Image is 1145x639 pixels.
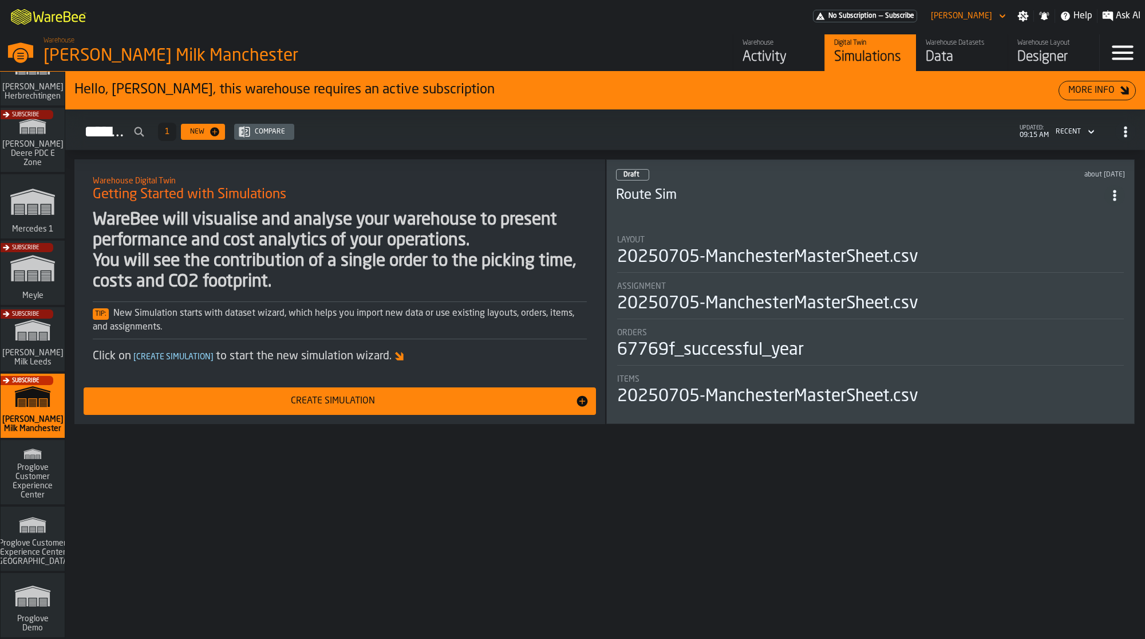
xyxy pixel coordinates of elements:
[250,128,290,136] div: Compare
[617,293,918,314] div: 20250705-ManchesterMasterSheet.csv
[931,11,992,21] div: DropdownMenuValue-Patrick Blitz
[12,311,39,317] span: Subscribe
[616,169,649,181] div: status-0 2
[617,236,1124,245] div: Title
[93,210,587,292] div: WareBee will visualise and analyse your warehouse to present performance and cost analytics of yo...
[617,328,1124,338] div: Title
[824,34,916,71] a: link-to-/wh/i/b09612b5-e9f1-4a3a-b0a4-784729d61419/simulations
[93,186,286,204] span: Getting Started with Simulations
[1,374,65,440] a: link-to-/wh/i/b09612b5-e9f1-4a3a-b0a4-784729d61419/simulations
[617,236,645,245] span: Layout
[813,10,917,22] a: link-to-/wh/i/b09612b5-e9f1-4a3a-b0a4-784729d61419/pricing/
[65,109,1145,150] h2: button-Simulations
[813,10,917,22] div: Menu Subscription
[617,236,1124,273] div: stat-Layout
[1,108,65,174] a: link-to-/wh/i/9d85c013-26f4-4c06-9c7d-6d35b33af13a/simulations
[234,124,294,140] button: button-Compare
[916,34,1008,71] a: link-to-/wh/i/b09612b5-e9f1-4a3a-b0a4-784729d61419/data
[733,34,824,71] a: link-to-/wh/i/b09612b5-e9f1-4a3a-b0a4-784729d61419/feed/
[181,124,225,140] button: button-New
[617,375,1124,407] div: stat-Items
[1017,48,1090,66] div: Designer
[74,159,605,424] div: ItemListCard-
[1008,34,1099,71] a: link-to-/wh/i/b09612b5-e9f1-4a3a-b0a4-784729d61419/designer
[211,353,214,361] span: ]
[617,247,918,268] div: 20250705-ManchesterMasterSheet.csv
[1059,81,1136,100] button: button-More Info
[133,353,136,361] span: [
[834,48,907,66] div: Simulations
[617,328,647,338] span: Orders
[84,387,596,415] button: button-Create Simulation
[44,46,353,66] div: [PERSON_NAME] Milk Manchester
[1,41,65,108] a: link-to-/wh/i/f0a6b354-7883-413a-84ff-a65eb9c31f03/simulations
[617,328,1124,366] div: stat-Orders
[1,174,65,241] a: link-to-/wh/i/a24a3e22-db74-4543-ba93-f633e23cdb4e/simulations
[885,12,914,20] span: Subscribe
[5,614,60,633] span: Proglove Demo
[65,72,1145,109] div: ItemListCard-
[1116,9,1140,23] span: Ask AI
[1020,131,1049,139] span: 09:15 AM
[1017,39,1090,47] div: Warehouse Layout
[1034,10,1055,22] label: button-toggle-Notifications
[10,225,56,234] span: Mercedes 1
[1,307,65,374] a: link-to-/wh/i/9ddcc54a-0a13-4fa4-8169-7a9b979f5f30/simulations
[84,168,596,210] div: title-Getting Started with Simulations
[617,282,666,291] span: Assignment
[617,282,1124,291] div: Title
[617,340,804,360] div: 67769f_successful_year
[1,507,65,573] a: link-to-/wh/i/b725f59e-a7b8-4257-9acf-85a504d5909c/simulations
[93,307,587,334] div: New Simulation starts with dataset wizard, which helps you import new data or use existing layout...
[153,123,181,141] div: ButtonLoadMore-Load More-Prev-First-Last
[617,375,1124,384] div: Title
[1055,9,1097,23] label: button-toggle-Help
[93,348,587,364] div: Click on to start the new simulation wizard.
[1020,125,1049,131] span: updated:
[828,12,876,20] span: No Subscription
[44,37,74,45] span: Warehouse
[5,463,60,500] span: Proglove Customer Experience Center
[617,375,639,384] span: Items
[617,282,1124,319] div: stat-Assignment
[834,39,907,47] div: Digital Twin
[623,171,639,178] span: Draft
[1013,10,1033,22] label: button-toggle-Settings
[93,174,587,186] h2: Sub Title
[743,48,815,66] div: Activity
[185,128,209,136] div: New
[165,128,169,136] span: 1
[1073,9,1092,23] span: Help
[889,171,1126,179] div: Updated: 7/11/2025, 11:51:05 AM Created: 7/11/2025, 11:39:17 AM
[1,241,65,307] a: link-to-/wh/i/a559492c-8db7-4f96-b4fe-6fc1bd76401c/simulations
[617,386,918,407] div: 20250705-ManchesterMasterSheet.csv
[743,39,815,47] div: Warehouse
[1,440,65,507] a: link-to-/wh/i/ad8a128b-0962-41b6-b9c5-f48cc7973f93/simulations
[93,308,109,320] span: Tip:
[12,378,39,384] span: Subscribe
[926,9,1008,23] div: DropdownMenuValue-Patrick Blitz
[90,394,575,408] div: Create Simulation
[12,112,39,118] span: Subscribe
[926,39,998,47] div: Warehouse Datasets
[879,12,883,20] span: —
[616,224,1125,409] section: card-SimulationDashboardCard-draft
[1100,34,1145,71] label: button-toggle-Menu
[1051,125,1097,139] div: DropdownMenuValue-4
[12,245,39,251] span: Subscribe
[1056,128,1081,136] div: DropdownMenuValue-4
[1097,9,1145,23] label: button-toggle-Ask AI
[131,353,216,361] span: Create Simulation
[926,48,998,66] div: Data
[1064,84,1119,97] div: More Info
[616,186,1104,205] h3: Route Sim
[74,81,1059,99] div: Hello, [PERSON_NAME], this warehouse requires an active subscription
[606,159,1135,424] div: ItemListCard-DashboardItemContainer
